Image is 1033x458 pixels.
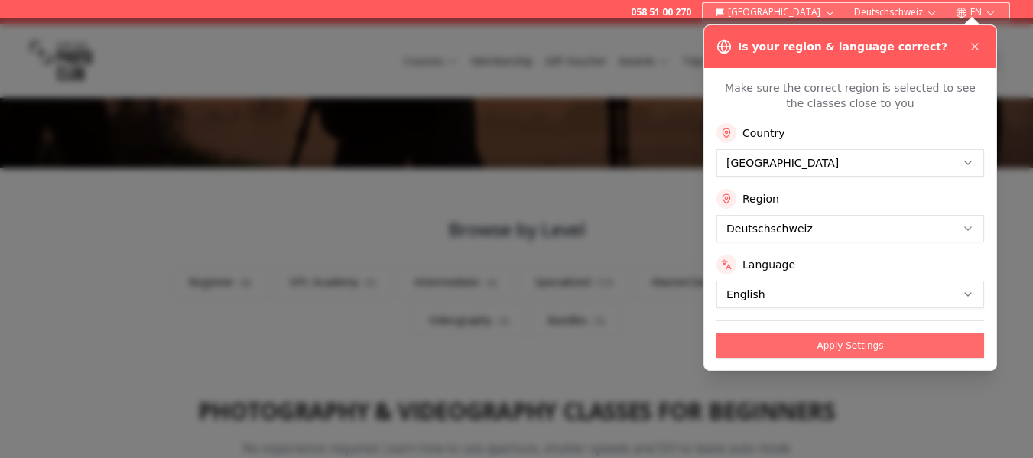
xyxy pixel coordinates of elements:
label: Country [742,125,785,141]
label: Region [742,191,779,206]
label: Language [742,257,795,272]
button: Deutschschweiz [848,3,944,21]
p: Make sure the correct region is selected to see the classes close to you [716,80,984,111]
h3: Is your region & language correct? [738,39,947,54]
a: 058 51 00 270 [631,6,691,18]
button: Apply Settings [716,333,984,358]
button: EN [950,3,1002,21]
button: [GEOGRAPHIC_DATA] [710,3,842,21]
